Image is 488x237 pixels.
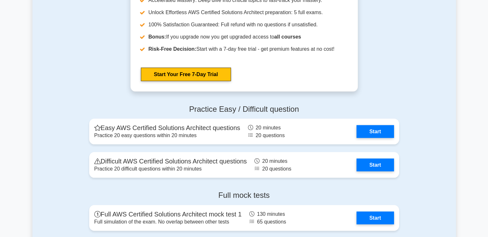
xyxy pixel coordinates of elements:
a: Start Your Free 7-Day Trial [141,68,231,81]
h4: Full mock tests [89,191,399,200]
h4: Practice Easy / Difficult question [89,105,399,114]
a: Start [356,212,394,224]
a: Start [356,159,394,171]
a: Start [356,125,394,138]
